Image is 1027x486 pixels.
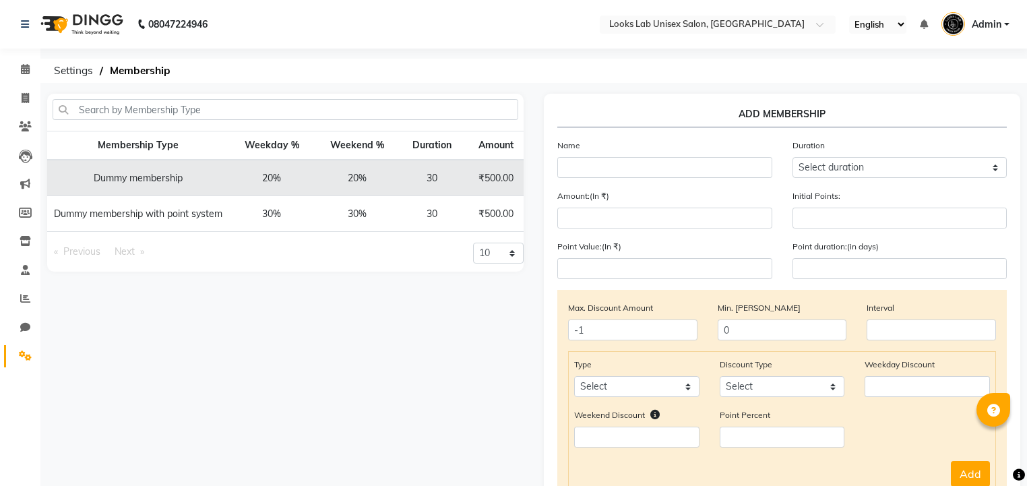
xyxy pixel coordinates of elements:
label: Discount Type [720,359,772,371]
span: Next [115,245,135,257]
span: Previous [63,245,100,257]
label: Interval [867,302,894,314]
td: 30% [315,196,400,232]
th: Amount [465,131,526,160]
th: Duration [399,131,465,160]
td: Dummy membership [47,160,229,196]
th: Membership Type [47,131,229,160]
label: Weekend Discount [574,409,645,421]
iframe: chat widget [970,432,1014,473]
td: Dummy membership with point system [47,196,229,232]
td: 20% [229,160,315,196]
td: 30% [229,196,315,232]
img: logo [34,5,127,43]
td: 20% [315,160,400,196]
label: Initial Points: [792,190,840,202]
p: ADD MEMBERSHIP [557,107,1007,127]
label: Point Percent [720,409,770,421]
label: Amount:(In ₹) [557,190,609,202]
span: Settings [47,59,100,83]
input: Search by Membership Type [53,99,518,120]
th: Weekend % [315,131,400,160]
label: Duration [792,140,825,152]
th: Weekday % [229,131,315,160]
nav: Pagination [47,243,276,261]
label: Point duration:(in days) [792,241,879,253]
label: Name [557,140,580,152]
img: Admin [941,12,965,36]
label: Point Value:(In ₹) [557,241,621,253]
span: Admin [972,18,1001,32]
span: Membership [103,59,177,83]
b: 08047224946 [148,5,208,43]
label: Min. [PERSON_NAME] [718,302,801,314]
label: Type [574,359,592,371]
td: ₹500.00 [465,196,526,232]
label: Max. Discount Amount [568,302,653,314]
td: 30 [399,196,465,232]
td: 30 [399,160,465,196]
td: ₹500.00 [465,160,526,196]
label: Weekday Discount [865,359,935,371]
